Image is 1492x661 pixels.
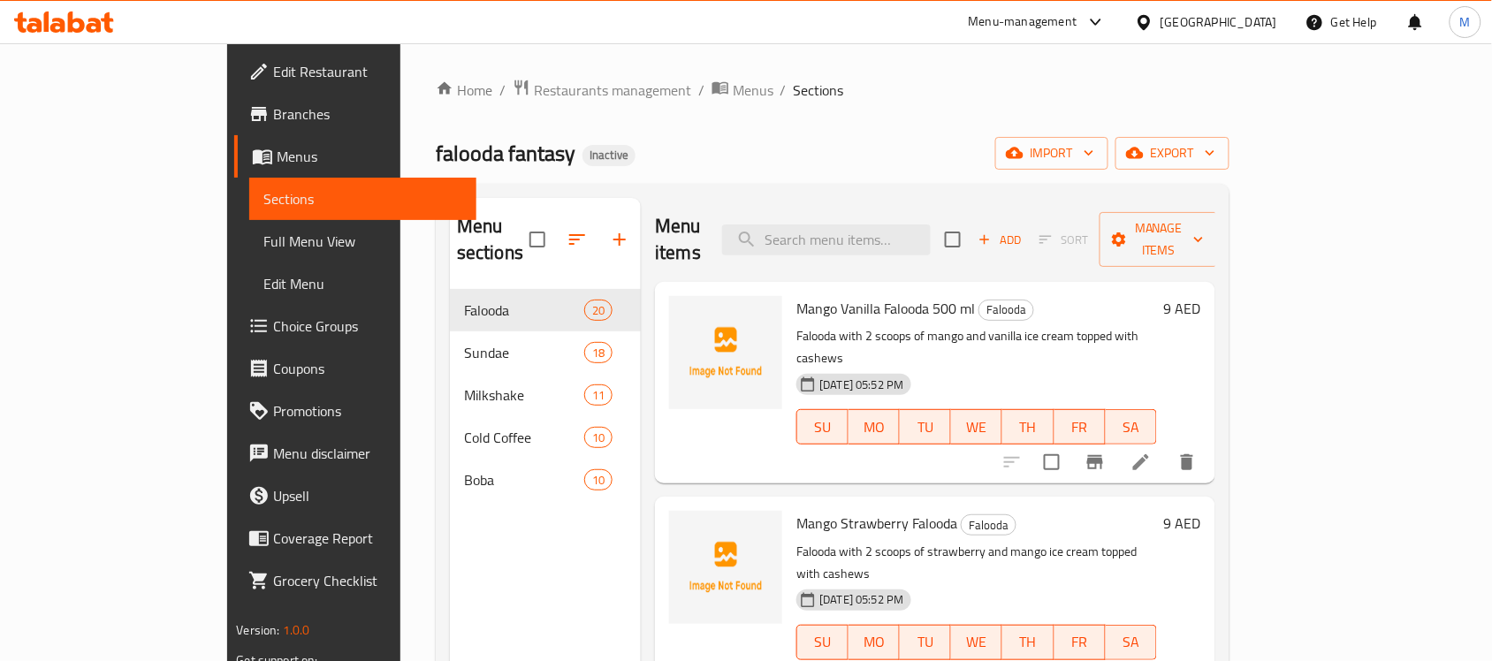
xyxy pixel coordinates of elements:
div: [GEOGRAPHIC_DATA] [1161,12,1277,32]
div: Cold Coffee [464,427,584,448]
span: WE [958,414,995,440]
button: TU [900,409,951,444]
a: Coverage Report [234,517,476,559]
button: SA [1106,625,1157,660]
span: Add [976,230,1024,250]
span: MO [856,629,893,655]
input: search [722,224,931,255]
div: Milkshake [464,384,584,406]
span: Add item [971,226,1028,254]
span: Select section [934,221,971,258]
img: Mango Vanilla Falooda 500 ml [669,296,782,409]
a: Branches [234,93,476,135]
a: Sections [249,178,476,220]
button: TH [1002,409,1054,444]
p: Falooda with 2 scoops of strawberry and mango ice cream topped with cashews [796,541,1156,585]
span: Sections [794,80,844,101]
a: Coupons [234,347,476,390]
span: falooda fantasy [436,133,575,173]
li: / [780,80,787,101]
button: Manage items [1100,212,1218,267]
nav: breadcrumb [436,79,1229,102]
span: M [1460,12,1471,32]
h2: Menu sections [457,213,529,266]
span: Select section first [1028,226,1100,254]
span: Restaurants management [534,80,691,101]
span: 10 [585,429,612,446]
a: Restaurants management [513,79,691,102]
a: Promotions [234,390,476,432]
span: TU [907,414,944,440]
button: FR [1054,409,1106,444]
span: Edit Restaurant [273,61,462,82]
button: Branch-specific-item [1074,441,1116,483]
button: TH [1002,625,1054,660]
span: 10 [585,472,612,489]
div: items [584,427,613,448]
div: items [584,469,613,490]
a: Edit Restaurant [234,50,476,93]
span: Select all sections [519,221,556,258]
h6: 9 AED [1164,296,1201,321]
button: Add [971,226,1028,254]
div: Sundae18 [450,331,641,374]
span: Sort sections [556,218,598,261]
div: items [584,300,613,321]
button: Add section [598,218,641,261]
span: SU [804,629,841,655]
button: TU [900,625,951,660]
span: [DATE] 05:52 PM [812,591,910,608]
span: Sections [263,188,462,209]
span: Falooda [962,515,1016,536]
button: WE [951,625,1002,660]
span: TH [1009,414,1047,440]
button: SU [796,409,849,444]
span: Falooda [464,300,584,321]
button: import [995,137,1108,170]
span: Choice Groups [273,315,462,337]
div: items [584,342,613,363]
span: Manage items [1114,217,1204,262]
span: SU [804,414,841,440]
span: Version: [236,619,279,642]
span: Coverage Report [273,528,462,549]
span: Promotions [273,400,462,422]
a: Menu disclaimer [234,432,476,475]
a: Grocery Checklist [234,559,476,602]
button: FR [1054,625,1106,660]
span: Falooda [979,300,1033,320]
a: Full Menu View [249,220,476,262]
li: / [698,80,704,101]
button: MO [849,409,900,444]
span: SA [1113,414,1150,440]
a: Menus [712,79,773,102]
div: Cold Coffee10 [450,416,641,459]
span: import [1009,142,1094,164]
p: Falooda with 2 scoops of mango and vanilla ice cream topped with cashews [796,325,1156,369]
span: Sundae [464,342,584,363]
nav: Menu sections [450,282,641,508]
span: 20 [585,302,612,319]
span: Mango Strawberry Falooda [796,510,957,536]
div: Falooda [978,300,1034,321]
div: items [584,384,613,406]
span: Menus [277,146,462,167]
a: Choice Groups [234,305,476,347]
span: 11 [585,387,612,404]
span: [DATE] 05:52 PM [812,376,910,393]
span: MO [856,414,893,440]
button: delete [1166,441,1208,483]
button: SU [796,625,849,660]
span: Boba [464,469,584,490]
button: export [1115,137,1229,170]
span: TU [907,629,944,655]
span: Branches [273,103,462,125]
span: Menus [733,80,773,101]
img: Mango Strawberry Falooda [669,511,782,624]
span: Upsell [273,485,462,506]
div: Menu-management [969,11,1077,33]
a: Edit menu item [1130,452,1152,473]
span: 1.0.0 [283,619,310,642]
h2: Menu items [655,213,701,266]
